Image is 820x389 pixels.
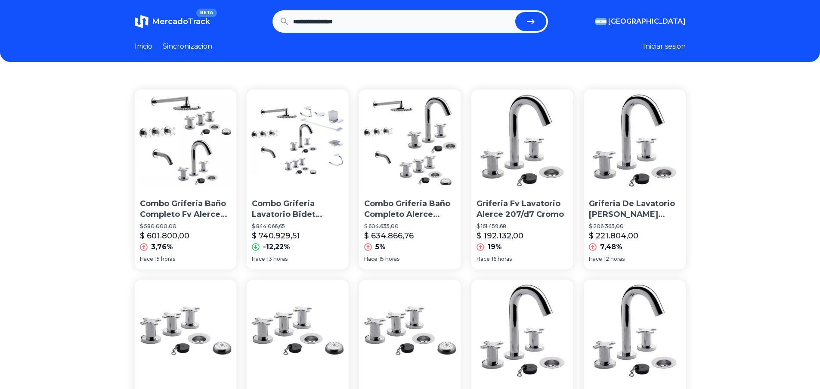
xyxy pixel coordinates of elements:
[247,90,349,191] img: Combo Griferia Lavatorio Bidet Ducha Alerce Fv + Accesorios
[488,242,502,252] p: 19%
[364,223,456,230] p: $ 604.635,00
[359,280,461,382] img: Griferia De Bidet Cruz Cromo Fv Alerce 295/d7 Acabado Brillante
[151,242,173,252] p: 3,76%
[584,90,686,191] img: Griferia De Lavatorio Cruz Cromo Fv Alerce 207/d7 Acabado Cromado
[600,242,622,252] p: 7,48%
[135,41,152,52] a: Inicio
[364,256,378,262] span: Hace
[471,280,573,382] img: Griferia De Lavatorio Cruz Cromo Fv Alerce 207/d7 Acabado Cromado
[477,198,568,220] p: Griferia Fv Lavatorio Alerce 207/d7 Cromo
[252,223,343,230] p: $ 844.066,65
[595,16,686,27] button: [GEOGRAPHIC_DATA]
[364,198,456,220] p: Combo Griferia Baño Completo Alerce Cromo Fv
[589,256,602,262] span: Hace
[135,15,149,28] img: MercadoTrack
[492,256,512,262] span: 16 horas
[135,15,210,28] a: MercadoTrackBETA
[140,256,153,262] span: Hace
[247,90,349,269] a: Combo Griferia Lavatorio Bidet Ducha Alerce Fv + AccesoriosCombo Griferia Lavatorio Bidet Ducha A...
[604,256,625,262] span: 12 horas
[608,16,686,27] span: [GEOGRAPHIC_DATA]
[196,9,217,17] span: BETA
[152,17,210,26] span: MercadoTrack
[364,230,414,242] p: $ 634.866,76
[252,198,343,220] p: Combo Griferia Lavatorio Bidet Ducha Alerce Fv + Accesorios
[359,90,461,269] a: Combo Griferia Baño Completo Alerce Cromo FvCombo Griferia Baño Completo Alerce Cromo Fv$ 604.635...
[252,256,265,262] span: Hace
[135,90,237,269] a: Combo Griferia Baño Completo Fv Alerce D7 Cierre CeramicoCombo Griferia Baño Completo Fv Alerce D...
[375,242,386,252] p: 5%
[589,198,681,220] p: Griferia De Lavatorio [PERSON_NAME] Cromo Fv Alerce 207/d7 Acabado Cromado
[584,280,686,382] img: Griferia De Lavatorio Cruz Cromo Fv Alerce 207/d7 Acabado Cromado
[477,223,568,230] p: $ 161.459,68
[471,90,573,269] a: Griferia Fv Lavatorio Alerce 207/d7 CromoGriferia Fv Lavatorio Alerce 207/d7 Cromo$ 161.459,68$ 1...
[247,280,349,382] img: Griferia De Bidet Cruz Cromo Fv Alerce 295/d7 Acabado Brillante
[135,90,237,191] img: Combo Griferia Baño Completo Fv Alerce D7 Cierre Ceramico
[589,230,638,242] p: $ 221.804,00
[163,41,212,52] a: Sincronizacion
[263,242,290,252] p: -12,22%
[643,41,686,52] button: Iniciar sesion
[589,223,681,230] p: $ 206.363,00
[359,90,461,191] img: Combo Griferia Baño Completo Alerce Cromo Fv
[471,90,573,191] img: Griferia Fv Lavatorio Alerce 207/d7 Cromo
[140,198,232,220] p: Combo Griferia Baño Completo Fv Alerce D7 Cierre Ceramico
[135,280,237,382] img: Griferia De Bidet Cruz Cromo Fv Alerce 295/d7 Acabado Brillante
[140,223,232,230] p: $ 580.000,00
[477,230,523,242] p: $ 192.132,00
[595,18,606,25] img: Argentina
[155,256,175,262] span: 15 horas
[584,90,686,269] a: Griferia De Lavatorio Cruz Cromo Fv Alerce 207/d7 Acabado CromadoGriferia De Lavatorio [PERSON_NA...
[267,256,288,262] span: 13 horas
[379,256,399,262] span: 15 horas
[252,230,300,242] p: $ 740.929,51
[140,230,189,242] p: $ 601.800,00
[477,256,490,262] span: Hace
